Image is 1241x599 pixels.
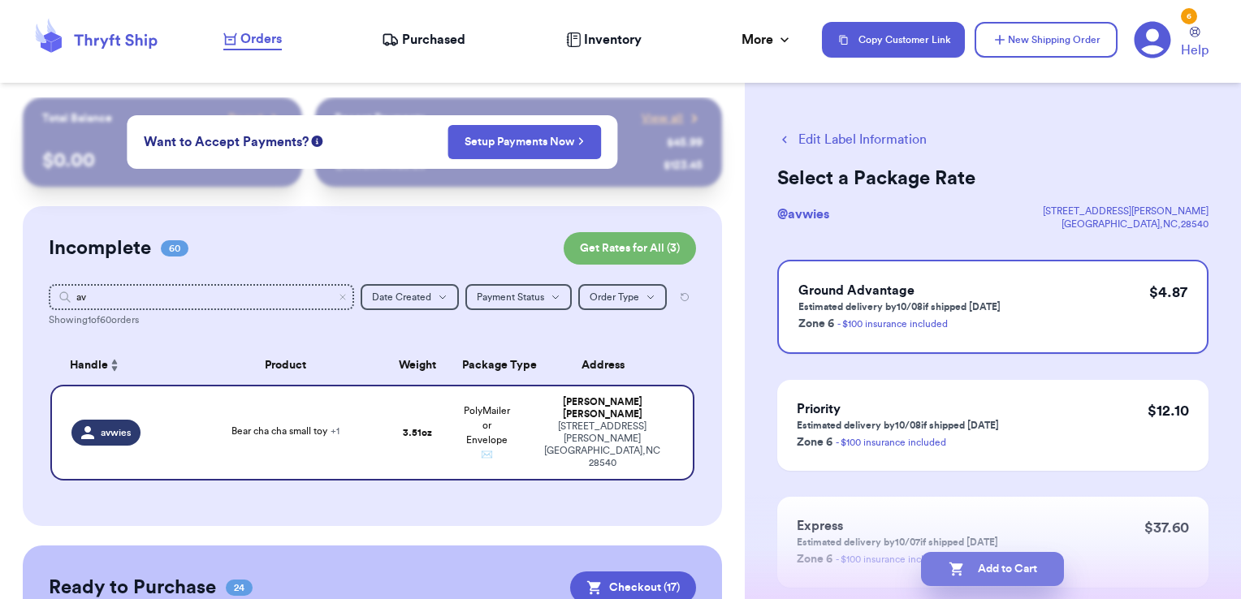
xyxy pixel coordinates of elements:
[231,426,339,436] span: Bear cha cha small toy
[161,240,188,256] span: 60
[188,346,383,385] th: Product
[1181,41,1209,60] span: Help
[797,419,999,432] p: Estimated delivery by 10/08 if shipped [DATE]
[49,235,151,261] h2: Incomplete
[402,30,465,50] span: Purchased
[1134,21,1171,58] a: 6
[1144,516,1189,539] p: $ 37.60
[798,318,834,330] span: Zone 6
[331,426,339,436] span: + 1
[777,208,829,221] span: @ avwies
[338,292,348,302] button: Clear search
[742,30,793,50] div: More
[1149,281,1187,304] p: $ 4.87
[1043,205,1209,218] div: [STREET_ADDRESS][PERSON_NAME]
[797,437,832,448] span: Zone 6
[448,125,601,159] button: Setup Payments Now
[361,284,459,310] button: Date Created
[382,30,465,50] a: Purchased
[590,292,639,302] span: Order Type
[240,29,282,49] span: Orders
[531,396,673,420] div: [PERSON_NAME] [PERSON_NAME]
[836,437,946,447] a: - $100 insurance included
[465,134,584,150] a: Setup Payments Now
[223,29,282,50] a: Orders
[664,157,703,174] div: $ 123.45
[144,132,309,152] span: Want to Accept Payments?
[531,420,673,469] div: [STREET_ADDRESS][PERSON_NAME] [GEOGRAPHIC_DATA] , NC 28540
[642,110,683,127] span: View all
[797,403,841,416] span: Priority
[70,357,108,374] span: Handle
[667,135,703,151] div: $ 45.99
[42,110,112,127] p: Total Balance
[642,110,703,127] a: View all
[837,319,948,329] a: - $100 insurance included
[228,110,263,127] span: Payout
[383,346,452,385] th: Weight
[226,580,253,596] span: 24
[797,536,998,549] p: Estimated delivery by 10/07 if shipped [DATE]
[228,110,283,127] a: Payout
[564,232,696,265] button: Get Rates for All (3)
[335,110,425,127] p: Recent Payments
[372,292,431,302] span: Date Created
[798,300,1001,313] p: Estimated delivery by 10/08 if shipped [DATE]
[1181,8,1197,24] div: 6
[403,428,432,437] strong: 3.51 oz
[464,406,510,459] span: PolyMailer or Envelope ✉️
[521,346,694,385] th: Address
[673,284,696,310] button: Reset all filters
[921,552,1064,586] button: Add to Cart
[797,519,843,532] span: Express
[777,130,927,149] button: Edit Label Information
[975,22,1118,58] button: New Shipping Order
[822,22,965,58] button: Copy Customer Link
[42,148,283,174] p: $ 0.00
[798,284,915,297] span: Ground Advantage
[101,426,131,439] span: avwies
[452,346,521,385] th: Package Type
[477,292,544,302] span: Payment Status
[584,30,642,50] span: Inventory
[1181,27,1209,60] a: Help
[108,356,121,375] button: Sort ascending
[1043,218,1209,231] div: [GEOGRAPHIC_DATA] , NC , 28540
[777,166,1209,192] h2: Select a Package Rate
[566,30,642,50] a: Inventory
[49,313,697,326] div: Showing 1 of 60 orders
[49,284,355,310] input: Search
[465,284,572,310] button: Payment Status
[1148,399,1189,422] p: $ 12.10
[578,284,667,310] button: Order Type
